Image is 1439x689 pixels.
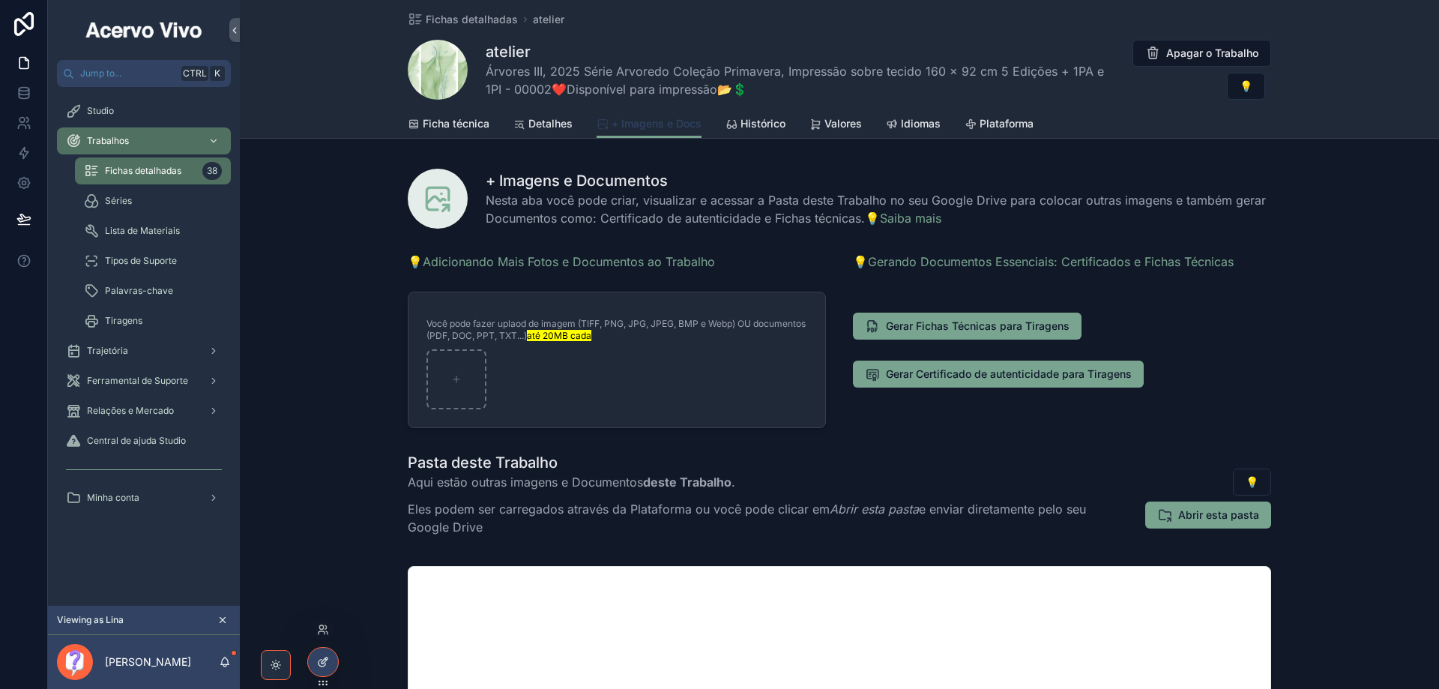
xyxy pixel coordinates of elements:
[853,361,1144,388] button: Gerar Certificado de autenticidade para Tiragens
[426,12,518,27] span: Fichas detalhadas
[57,367,231,394] a: Ferramental de Suporte
[740,116,785,131] span: Histórico
[1166,46,1258,61] span: Apagar o Trabalho
[423,116,489,131] span: Ficha técnica
[725,110,785,140] a: Histórico
[75,157,231,184] a: Fichas detalhadas38
[87,105,114,117] span: Studio
[75,217,231,244] a: Lista de Materiais
[1233,469,1271,496] button: 💡
[597,110,702,139] a: + Imagens e Docs
[408,110,489,140] a: Ficha técnica
[57,614,124,626] span: Viewing as Lina
[486,191,1271,227] span: Nesta aba você pode criar, visualizar e acessar a Pasta deste Trabalho no seu Google Drive para c...
[87,435,186,447] span: Central de ajuda Studio
[527,330,591,341] mark: até 20MB cada
[105,285,173,297] span: Palavras-chave
[824,116,862,131] span: Valores
[57,60,231,87] button: Jump to...CtrlK
[1178,508,1259,523] span: Abrir esta pasta
[1227,73,1265,100] button: 💡
[83,18,205,42] img: App logo
[408,500,1103,536] p: Eles podem ser carregados através da Plataforma ou você pode clicar em e enviar diretamente pelo ...
[408,12,518,27] a: Fichas detalhadas
[75,187,231,214] a: Séries
[901,116,941,131] span: Idiomas
[408,452,1103,473] h1: Pasta deste Trabalho
[612,116,702,131] span: + Imagens e Docs
[87,492,139,504] span: Minha conta
[853,313,1081,340] button: Gerar Fichas Técnicas para Tiragens
[643,475,731,490] strong: deste Trabalho
[853,253,1234,271] a: 💡Gerando Documentos Essenciais: Certificados e Fichas Técnicas
[48,87,240,531] div: scrollable content
[211,67,223,79] span: K
[1246,475,1258,490] span: 💡
[57,397,231,424] a: Relações e Mercado
[486,62,1123,98] span: Árvores III, 2025 Série Arvoredo Coleção Primavera, Impressão sobre tecido 160 x 92 cm 5 Edições ...
[1132,40,1271,67] button: Apagar o Trabalho
[486,170,1271,191] h1: + Imagens e Documentos
[533,12,564,27] a: atelier
[528,116,573,131] span: Detalhes
[980,116,1034,131] span: Plataforma
[57,127,231,154] a: Trabalhos
[75,307,231,334] a: Tiragens
[426,318,807,342] span: Você pode fazer uplaod de imagem (TIFF, PNG, JPG, JPEG, BMP e Webp) OU documentos (PDF, DOC, PPT,...
[57,484,231,511] a: Minha conta
[105,165,181,177] span: Fichas detalhadas
[57,97,231,124] a: Studio
[408,473,1103,491] p: Aqui estão outras imagens e Documentos .
[1145,502,1271,529] button: Abrir esta pasta
[408,253,715,271] a: 💡Adicionando Mais Fotos e Documentos ao Trabalho
[865,211,941,226] a: 💡Saiba mais
[965,110,1034,140] a: Plataforma
[105,315,142,327] span: Tiragens
[181,66,208,81] span: Ctrl
[57,337,231,364] a: Trajetória
[87,135,129,147] span: Trabalhos
[886,367,1132,382] span: Gerar Certificado de autenticidade para Tiragens
[513,110,573,140] a: Detalhes
[486,41,1123,62] h1: atelier
[830,502,919,517] em: Abrir esta pasta
[1240,79,1252,94] span: 💡
[105,225,180,237] span: Lista de Materiais
[80,67,175,79] span: Jump to...
[202,162,222,180] div: 38
[87,375,188,387] span: Ferramental de Suporte
[87,345,128,357] span: Trajetória
[105,255,177,267] span: Tipos de Suporte
[105,195,132,207] span: Séries
[75,247,231,274] a: Tipos de Suporte
[87,405,174,417] span: Relações e Mercado
[57,427,231,454] a: Central de ajuda Studio
[886,110,941,140] a: Idiomas
[105,655,191,670] p: [PERSON_NAME]
[75,277,231,304] a: Palavras-chave
[886,319,1070,334] span: Gerar Fichas Técnicas para Tiragens
[809,110,862,140] a: Valores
